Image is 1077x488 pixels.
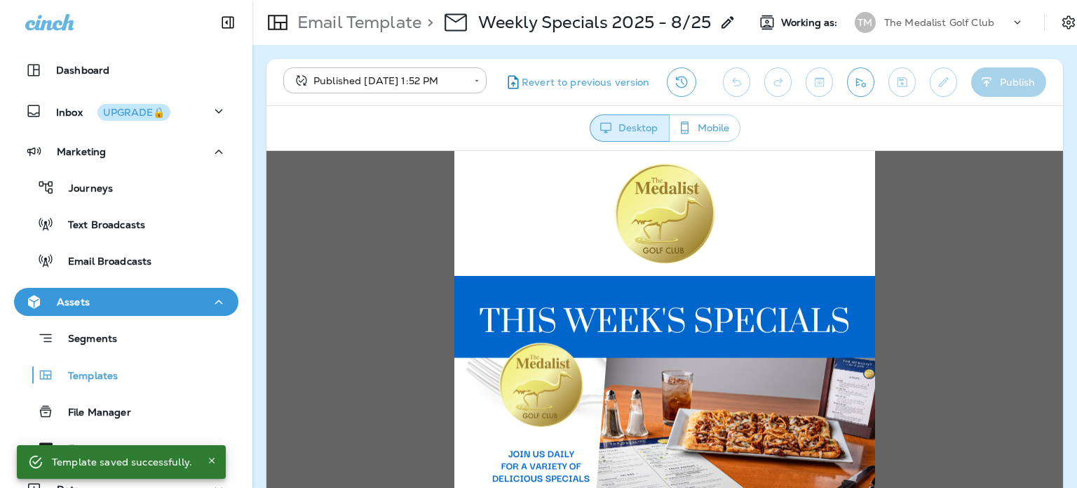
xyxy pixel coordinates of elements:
[14,288,238,316] button: Assets
[292,12,421,33] p: Email Template
[478,12,711,33] p: Weekly Specials 2025 - 8/25
[54,333,117,347] p: Segments
[57,296,90,308] p: Assets
[54,407,131,420] p: File Manager
[14,246,238,275] button: Email Broadcasts
[203,452,220,469] button: Close
[56,65,109,76] p: Dashboard
[14,97,238,125] button: InboxUPGRADE🔒
[14,56,238,84] button: Dashboard
[52,449,192,475] div: Template saved successfully.
[522,76,650,89] span: Revert to previous version
[103,107,165,117] div: UPGRADE🔒
[847,67,874,97] button: Send test email
[855,12,876,33] div: TM
[97,104,170,121] button: UPGRADE🔒
[56,104,170,119] p: Inbox
[590,114,670,142] button: Desktop
[667,67,696,97] button: View Changelog
[55,443,99,456] p: Forms
[57,146,106,157] p: Marketing
[54,256,151,269] p: Email Broadcasts
[55,183,113,196] p: Journeys
[54,219,145,232] p: Text Broadcasts
[498,67,656,97] button: Revert to previous version
[14,360,238,390] button: Templates
[208,8,248,37] button: Collapse Sidebar
[781,17,841,29] span: Working as:
[14,209,238,239] button: Text Broadcasts
[14,173,238,202] button: Journeys
[14,433,238,463] button: Forms
[345,11,452,114] img: The%20Medalist%20Logo.png
[14,138,238,166] button: Marketing
[188,125,609,362] img: MED---Weekly-Specials---4.22.24.png
[14,397,238,426] button: File Manager
[54,370,118,383] p: Templates
[14,323,238,353] button: Segments
[293,74,464,88] div: Published [DATE] 1:52 PM
[884,17,994,28] p: The Medalist Golf Club
[669,114,740,142] button: Mobile
[421,12,433,33] p: >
